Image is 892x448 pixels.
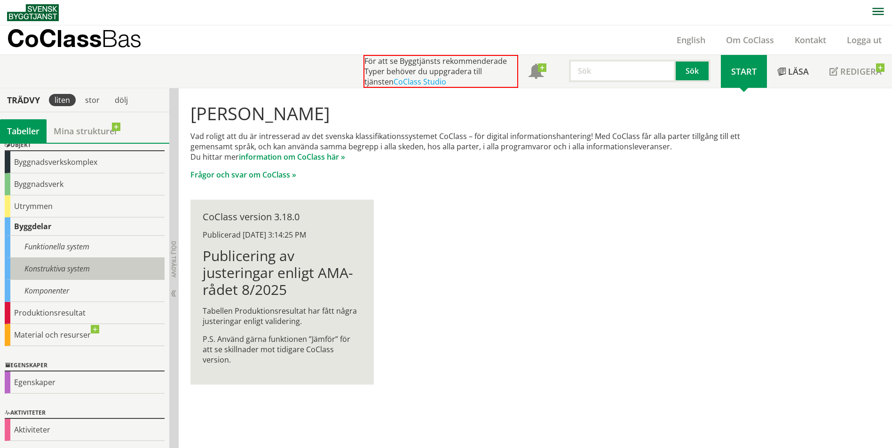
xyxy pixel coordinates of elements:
span: Notifikationer [529,65,544,80]
div: Byggdelar [5,217,165,236]
img: Svensk Byggtjänst [7,4,59,21]
span: Bas [102,24,142,52]
span: Redigera [840,66,882,77]
div: Produktionsresultat [5,302,165,324]
span: Läsa [788,66,809,77]
div: Egenskaper [5,371,165,394]
div: Konstruktiva system [5,258,165,280]
span: Dölj trädvy [170,241,178,278]
div: Komponenter [5,280,165,302]
button: Sök [676,60,710,82]
a: Frågor och svar om CoClass » [190,170,296,180]
a: CoClassBas [7,25,162,54]
a: Kontakt [784,34,837,46]
a: CoClass Studio [394,77,446,87]
div: Byggnadsverk [5,173,165,195]
input: Sök [569,60,676,82]
div: För att se Byggtjänsts rekommenderade Typer behöver du uppgradera till tjänsten [363,55,518,88]
a: Läsa [767,55,819,88]
div: Aktiviteter [5,419,165,441]
div: Objekt [5,140,165,151]
a: information om CoClass här » [239,152,345,162]
p: P.S. Använd gärna funktionen ”Jämför” för att se skillnader mot tidigare CoClass version. [203,334,361,365]
h1: [PERSON_NAME] [190,103,768,124]
p: Tabellen Produktionsresultat har fått några justeringar enligt validering. [203,306,361,326]
span: Start [731,66,757,77]
div: Funktionella system [5,236,165,258]
div: CoClass version 3.18.0 [203,212,361,222]
a: Start [721,55,767,88]
div: Trädvy [2,95,45,105]
a: Logga ut [837,34,892,46]
p: Vad roligt att du är intresserad av det svenska klassifikationssystemet CoClass – för digital inf... [190,131,768,162]
p: CoClass [7,33,142,44]
a: Om CoClass [716,34,784,46]
div: Aktiviteter [5,408,165,419]
div: Byggnadsverkskomplex [5,151,165,173]
div: liten [49,94,76,106]
a: English [666,34,716,46]
div: stor [79,94,105,106]
div: dölj [109,94,134,106]
a: Mina strukturer [47,119,125,143]
h1: Publicering av justeringar enligt AMA-rådet 8/2025 [203,247,361,298]
div: Material och resurser [5,324,165,346]
div: Utrymmen [5,195,165,217]
div: Publicerad [DATE] 3:14:25 PM [203,230,361,240]
div: Egenskaper [5,360,165,371]
a: Redigera [819,55,892,88]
